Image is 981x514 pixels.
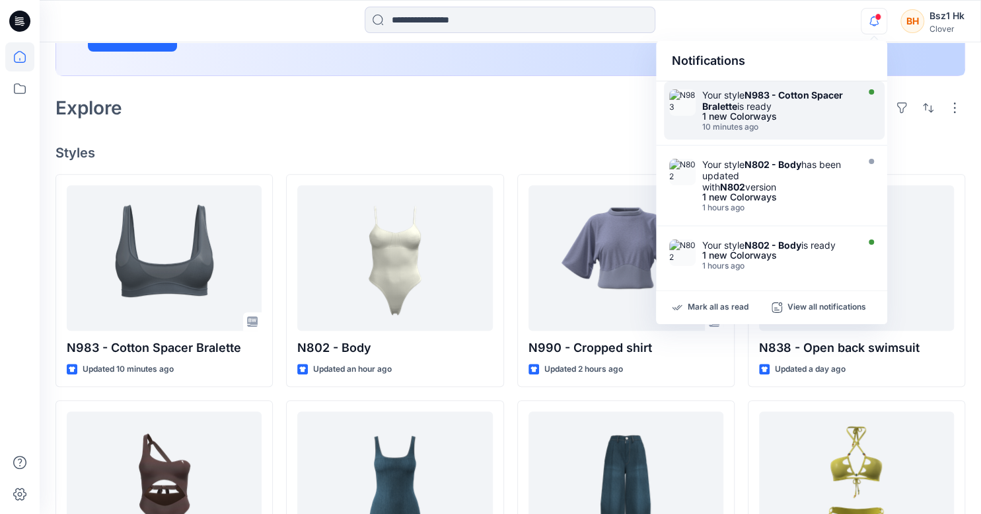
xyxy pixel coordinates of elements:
[702,89,843,112] strong: N983 - Cotton Spacer Bralette
[702,112,854,121] div: 1 new Colorways
[702,203,854,212] div: Tuesday, September 16, 2025 17:16
[702,239,854,251] div: Your style is ready
[702,193,854,202] div: 1 new Colorways
[702,122,854,132] div: Tuesday, September 16, 2025 18:22
[669,239,696,266] img: N802
[669,159,696,185] img: N802
[656,41,887,81] div: Notifications
[688,302,748,314] p: Mark all as read
[759,339,954,357] p: N838 - Open back swimsuit
[67,339,262,357] p: N983 - Cotton Spacer Bralette
[787,302,866,314] p: View all notifications
[702,261,854,271] div: Tuesday, September 16, 2025 17:04
[900,9,924,33] div: BH
[528,185,723,331] a: N990 - Cropped shirt
[83,363,174,376] p: Updated 10 minutes ago
[775,363,846,376] p: Updated a day ago
[929,8,964,24] div: Bsz1 Hk
[702,89,854,112] div: Your style is ready
[67,185,262,331] a: N983 - Cotton Spacer Bralette
[745,159,801,170] strong: N802 - Body
[297,185,492,331] a: N802 - Body
[528,339,723,357] p: N990 - Cropped shirt
[544,363,623,376] p: Updated 2 hours ago
[669,89,696,116] img: N983
[720,181,745,193] strong: N802
[745,239,801,251] strong: N802 - Body
[702,251,854,260] div: 1 new Colorways
[297,339,492,357] p: N802 - Body
[929,24,964,34] div: Clover
[313,363,392,376] p: Updated an hour ago
[55,97,122,118] h2: Explore
[702,159,854,193] div: Your style has been updated with version
[55,145,965,161] h4: Styles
